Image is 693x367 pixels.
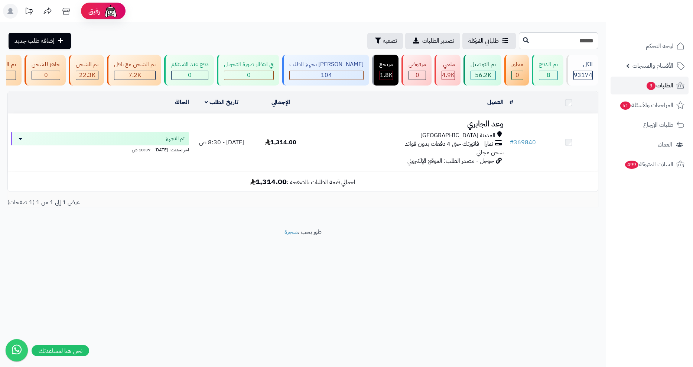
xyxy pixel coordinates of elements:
[573,60,593,69] div: الكل
[471,71,495,80] div: 56170
[114,60,156,69] div: تم الشحن مع ناقل
[442,71,455,80] div: 4929
[205,98,238,107] a: تاريخ الطلب
[9,33,71,49] a: إضافة طلب جديد
[11,145,189,153] div: اخر تحديث: [DATE] - 10:39 ص
[658,139,672,150] span: العملاء
[420,131,495,140] span: المدينة [GEOGRAPHIC_DATA]
[2,198,303,207] div: عرض 1 إلى 1 من 1 (1 صفحات)
[405,140,493,148] span: تمارا - فاتورتك حتى 4 دفعات بدون فوائد
[530,55,565,86] a: تم الدفع 8
[67,55,105,86] a: تم الشحن 22.3K
[620,102,631,110] span: 51
[224,71,273,80] div: 0
[289,60,364,69] div: [PERSON_NAME] تجهيز الطلب
[379,60,393,69] div: مرتجع
[643,120,673,130] span: طلبات الإرجاع
[647,82,655,90] span: 3
[624,159,673,170] span: السلات المتروكة
[611,96,689,114] a: المراجعات والأسئلة51
[462,55,503,86] a: تم التوصيل 56.2K
[409,71,426,80] div: 0
[471,60,496,69] div: تم التوصيل
[611,37,689,55] a: لوحة التحكم
[199,138,244,147] span: [DATE] - 8:30 ص
[422,36,454,45] span: تصدير الطلبات
[32,60,60,69] div: جاهز للشحن
[44,71,48,80] span: 0
[171,60,208,69] div: دفع عند الاستلام
[380,71,393,80] div: 1771
[510,138,514,147] span: #
[487,98,504,107] a: العميل
[510,138,536,147] a: #369840
[215,55,281,86] a: في انتظار صورة التحويل 0
[442,60,455,69] div: ملغي
[405,33,460,49] a: تصدير الطلبات
[409,60,426,69] div: مرفوض
[105,55,163,86] a: تم الشحن مع ناقل 7.2K
[23,55,67,86] a: جاهز للشحن 0
[407,157,494,165] span: جوجل - مصدر الطلب: الموقع الإلكتروني
[14,36,55,45] span: إضافة طلب جديد
[163,55,215,86] a: دفع عند الاستلام 0
[515,71,519,80] span: 0
[539,71,557,80] div: 8
[247,71,251,80] span: 0
[646,41,673,51] span: لوحة التحكم
[503,55,530,86] a: معلق 0
[383,36,397,45] span: تصفية
[313,120,504,128] h3: وعد الجابري
[114,71,155,80] div: 7223
[468,36,499,45] span: طلباتي المُوكلة
[128,71,141,80] span: 7.2K
[400,55,433,86] a: مرفوض 0
[642,19,686,35] img: logo-2.png
[76,71,98,80] div: 22267
[380,71,393,80] span: 1.8K
[547,71,550,80] span: 8
[625,161,638,169] span: 499
[619,100,673,110] span: المراجعات والأسئلة
[224,60,274,69] div: في انتظار صورة التحويل
[511,60,523,69] div: معلق
[539,60,558,69] div: تم الدفع
[611,155,689,173] a: السلات المتروكة499
[510,98,513,107] a: #
[632,61,673,71] span: الأقسام والمنتجات
[281,55,371,86] a: [PERSON_NAME] تجهيز الطلب 104
[611,116,689,134] a: طلبات الإرجاع
[32,71,60,80] div: 0
[284,228,298,236] a: متجرة
[271,98,290,107] a: الإجمالي
[371,55,400,86] a: مرتجع 1.8K
[611,77,689,94] a: الطلبات3
[103,4,118,19] img: ai-face.png
[646,80,673,91] span: الطلبات
[433,55,462,86] a: ملغي 4.9K
[250,176,287,187] b: 1,314.00
[8,172,598,191] td: اجمالي قيمة الطلبات بالصفحة :
[565,55,600,86] a: الكل93174
[79,71,95,80] span: 22.3K
[321,71,332,80] span: 104
[416,71,419,80] span: 0
[476,148,504,157] span: شحن مجاني
[462,33,516,49] a: طلباتي المُوكلة
[20,4,38,20] a: تحديثات المنصة
[166,135,185,142] span: تم التجهيز
[265,138,296,147] span: 1,314.00
[442,71,455,80] span: 4.9K
[290,71,363,80] div: 104
[475,71,491,80] span: 56.2K
[172,71,208,80] div: 0
[367,33,403,49] button: تصفية
[611,136,689,154] a: العملاء
[175,98,189,107] a: الحالة
[76,60,98,69] div: تم الشحن
[88,7,100,16] span: رفيق
[574,71,592,80] span: 93174
[188,71,192,80] span: 0
[512,71,523,80] div: 0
